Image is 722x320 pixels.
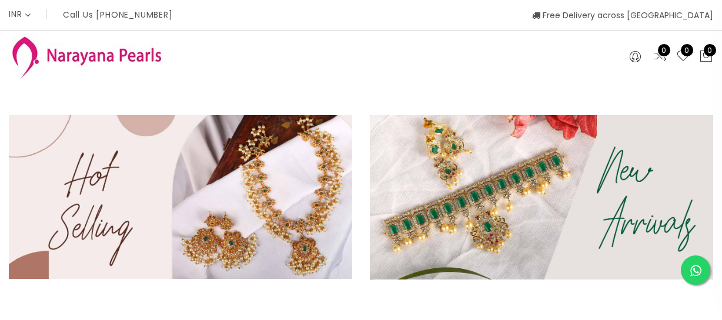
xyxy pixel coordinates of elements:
[704,44,716,56] span: 0
[532,9,713,21] span: Free Delivery across [GEOGRAPHIC_DATA]
[658,44,670,56] span: 0
[676,49,690,65] a: 0
[653,49,667,65] a: 0
[699,49,713,65] button: 0
[681,44,693,56] span: 0
[63,11,173,19] p: Call Us [PHONE_NUMBER]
